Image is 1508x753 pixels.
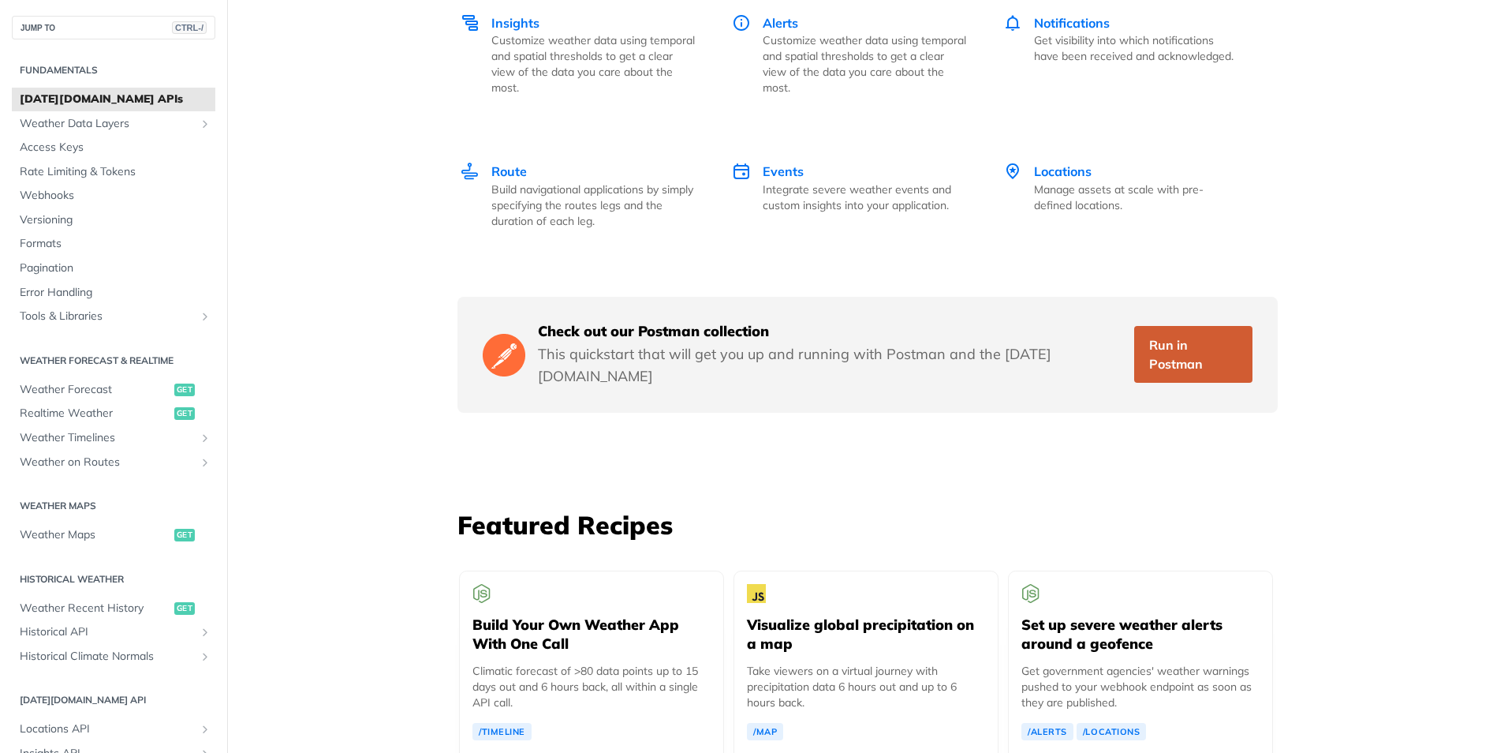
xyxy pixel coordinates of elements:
a: Weather Data LayersShow subpages for Weather Data Layers [12,112,215,136]
p: Customize weather data using temporal and spatial thresholds to get a clear view of the data you ... [763,32,969,96]
button: Show subpages for Weather on Routes [199,456,211,469]
span: Weather Recent History [20,601,170,616]
span: Webhooks [20,188,211,204]
a: Versioning [12,208,215,232]
h2: [DATE][DOMAIN_NAME] API [12,693,215,707]
a: Webhooks [12,184,215,208]
a: Locations APIShow subpages for Locations API [12,717,215,741]
button: Show subpages for Locations API [199,723,211,736]
a: Error Handling [12,281,215,305]
span: get [174,384,195,396]
h2: Historical Weather [12,572,215,586]
a: Access Keys [12,136,215,159]
a: Events Events Integrate severe weather events and custom insights into your application. [715,129,986,262]
a: Weather on RoutesShow subpages for Weather on Routes [12,451,215,474]
a: /Timeline [472,723,532,740]
span: Versioning [20,212,211,228]
span: get [174,529,195,541]
h5: Check out our Postman collection [538,322,1122,341]
p: This quickstart that will get you up and running with Postman and the [DATE][DOMAIN_NAME] [538,343,1122,388]
a: Weather Recent Historyget [12,597,215,620]
span: get [174,602,195,615]
span: Notifications [1034,15,1110,31]
span: get [174,407,195,420]
a: Historical APIShow subpages for Historical API [12,620,215,644]
a: Weather Forecastget [12,378,215,402]
a: [DATE][DOMAIN_NAME] APIs [12,88,215,111]
img: Alerts [732,13,751,32]
h2: Weather Maps [12,499,215,513]
span: Access Keys [20,140,211,155]
button: Show subpages for Weather Timelines [199,432,211,444]
p: Take viewers on a virtual journey with precipitation data 6 hours out and up to 6 hours back. [747,663,985,710]
h5: Build Your Own Weather App With One Call [472,616,711,654]
a: Tools & LibrariesShow subpages for Tools & Libraries [12,305,215,328]
span: Locations [1034,163,1092,179]
span: Weather Data Layers [20,116,195,132]
p: Build navigational applications by simply specifying the routes legs and the duration of each leg. [491,182,697,229]
span: Locations API [20,721,195,737]
span: Error Handling [20,285,211,301]
span: Realtime Weather [20,406,170,421]
p: Integrate severe weather events and custom insights into your application. [763,182,969,213]
a: Run in Postman [1134,326,1252,383]
a: Pagination [12,257,215,280]
a: Historical Climate NormalsShow subpages for Historical Climate Normals [12,645,215,669]
img: Route [461,162,480,181]
a: /Alerts [1021,723,1073,740]
a: Weather TimelinesShow subpages for Weather Timelines [12,426,215,450]
a: /Map [747,723,783,740]
img: Events [732,162,751,181]
img: Insights [461,13,480,32]
button: Show subpages for Weather Data Layers [199,118,211,130]
a: Realtime Weatherget [12,402,215,425]
p: Manage assets at scale with pre-defined locations. [1034,182,1240,213]
span: Historical API [20,624,195,640]
h5: Visualize global precipitation on a map [747,616,985,654]
button: Show subpages for Tools & Libraries [199,310,211,323]
a: Weather Mapsget [12,523,215,547]
span: Tools & Libraries [20,309,195,324]
span: Weather on Routes [20,455,195,470]
span: Route [491,163,527,179]
h5: Set up severe weather alerts around a geofence [1021,616,1260,654]
h2: Fundamentals [12,63,215,77]
span: Formats [20,236,211,252]
span: Weather Forecast [20,382,170,398]
img: Notifications [1003,13,1022,32]
span: Weather Timelines [20,430,195,446]
button: Show subpages for Historical Climate Normals [199,650,211,663]
h3: Featured Recipes [457,508,1278,542]
a: Locations Locations Manage assets at scale with pre-defined locations. [986,129,1257,262]
p: Climatic forecast of >80 data points up to 15 days out and 6 hours back, all within a single API ... [472,663,711,710]
span: Weather Maps [20,527,170,543]
p: Get government agencies' weather warnings pushed to your webhook endpoint as soon as they are pub... [1021,663,1260,710]
p: Get visibility into which notifications have been received and acknowledged. [1034,32,1240,64]
a: Route Route Build navigational applications by simply specifying the routes legs and the duration... [459,129,715,262]
span: [DATE][DOMAIN_NAME] APIs [20,92,211,107]
a: Formats [12,232,215,256]
span: Pagination [20,260,211,276]
span: Insights [491,15,539,31]
span: Events [763,163,804,179]
a: Rate Limiting & Tokens [12,160,215,184]
button: Show subpages for Historical API [199,626,211,639]
span: Alerts [763,15,798,31]
span: Rate Limiting & Tokens [20,164,211,180]
a: /Locations [1077,723,1147,740]
span: CTRL-/ [172,21,207,34]
h2: Weather Forecast & realtime [12,354,215,368]
img: Locations [1003,162,1022,181]
button: JUMP TOCTRL-/ [12,16,215,39]
span: Historical Climate Normals [20,649,195,665]
img: Postman Logo [483,332,525,378]
p: Customize weather data using temporal and spatial thresholds to get a clear view of the data you ... [491,32,697,96]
